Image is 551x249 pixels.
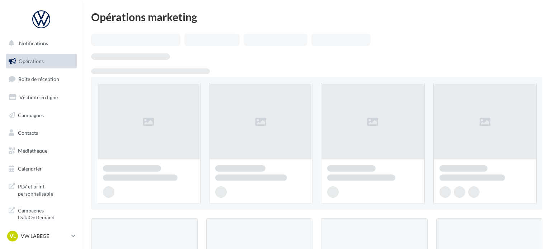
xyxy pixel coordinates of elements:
span: Campagnes [18,112,44,118]
a: Campagnes DataOnDemand [4,203,78,224]
span: PLV et print personnalisable [18,182,74,197]
a: Boîte de réception [4,71,78,87]
span: Médiathèque [18,148,47,154]
span: Notifications [19,40,48,46]
a: Visibilité en ligne [4,90,78,105]
span: VL [10,233,16,240]
span: Calendrier [18,166,42,172]
a: Calendrier [4,161,78,176]
span: Visibilité en ligne [19,94,58,100]
a: Contacts [4,125,78,140]
span: Contacts [18,130,38,136]
span: Campagnes DataOnDemand [18,206,74,221]
span: Opérations [19,58,44,64]
a: VL VW LABEGE [6,229,77,243]
div: Opérations marketing [91,11,542,22]
a: Médiathèque [4,143,78,158]
a: Opérations [4,54,78,69]
p: VW LABEGE [21,233,69,240]
button: Notifications [4,36,75,51]
span: Boîte de réception [18,76,59,82]
a: Campagnes [4,108,78,123]
a: PLV et print personnalisable [4,179,78,200]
